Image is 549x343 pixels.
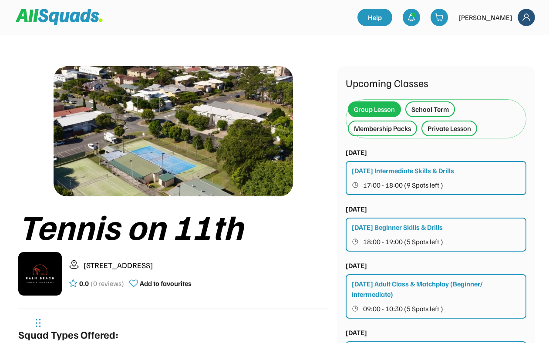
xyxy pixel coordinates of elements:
[54,66,293,196] img: 1000017423.png
[354,104,395,114] div: Group Lesson
[91,278,124,289] div: (0 reviews)
[346,204,367,214] div: [DATE]
[518,9,535,26] img: Frame%2018.svg
[428,123,471,134] div: Private Lesson
[352,165,454,176] div: [DATE] Intermediate Skills & Drills
[140,278,192,289] div: Add to favourites
[346,260,367,271] div: [DATE]
[352,303,521,314] button: 09:00 - 10:30 (5 Spots left )
[458,12,512,23] div: [PERSON_NAME]
[352,279,521,299] div: [DATE] Adult Class & Matchplay (Beginner/ Intermediate)
[352,222,443,232] div: [DATE] Beginner Skills & Drills
[357,9,392,26] a: Help
[346,75,526,91] div: Upcoming Classes
[352,179,521,191] button: 17:00 - 18:00 (9 Spots left )
[354,123,411,134] div: Membership Packs
[84,259,328,271] div: [STREET_ADDRESS]
[363,305,443,312] span: 09:00 - 10:30 (5 Spots left )
[363,182,443,188] span: 17:00 - 18:00 (9 Spots left )
[79,278,89,289] div: 0.0
[363,238,443,245] span: 18:00 - 19:00 (5 Spots left )
[18,207,328,245] div: Tennis on 11th
[346,147,367,158] div: [DATE]
[407,13,416,22] img: bell-03%20%281%29.svg
[352,236,521,247] button: 18:00 - 19:00 (5 Spots left )
[18,326,118,342] div: Squad Types Offered:
[411,104,449,114] div: School Term
[435,13,444,22] img: shopping-cart-01%20%281%29.svg
[346,327,367,338] div: [DATE]
[16,9,103,25] img: Squad%20Logo.svg
[18,252,62,296] img: IMG_2979.png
